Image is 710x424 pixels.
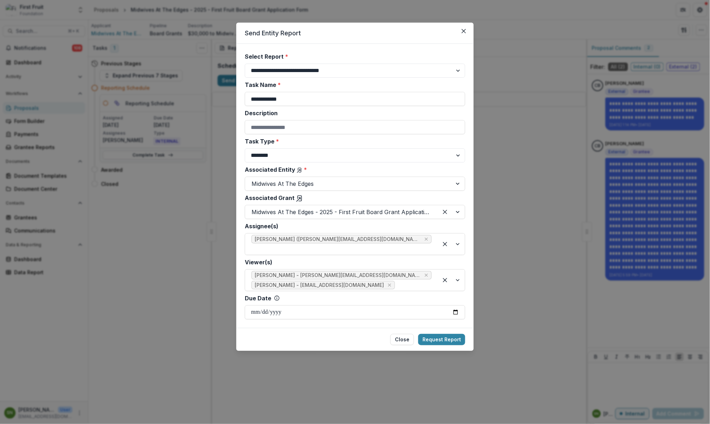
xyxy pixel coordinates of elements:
[245,165,461,174] label: Associated Entity
[458,25,469,37] button: Close
[245,222,461,230] label: Assignee(s)
[418,334,465,345] button: Request Report
[245,294,271,302] label: Due Date
[255,236,421,242] span: [PERSON_NAME] ([PERSON_NAME][EMAIL_ADDRESS][DOMAIN_NAME])
[423,236,430,243] div: Remove Carrie Blake (carrie@midwives-at-the-edges.org)
[245,137,461,146] label: Task Type
[245,109,461,117] label: Description
[245,194,461,202] label: Associated Grant
[245,258,461,266] label: Viewer(s)
[245,52,461,61] label: Select Report
[386,282,393,289] div: Remove Sofia Njoroge - sofia@firstfruit.org
[245,81,461,89] label: Task Name
[439,275,451,286] div: Clear selected options
[439,206,451,218] div: Clear selected options
[255,282,384,288] span: [PERSON_NAME] - [EMAIL_ADDRESS][DOMAIN_NAME]
[423,272,430,279] div: Remove Kelsie Salarda - kelsie@firstfruit.org
[390,334,414,345] button: Close
[439,238,451,250] div: Clear selected options
[255,272,421,278] span: [PERSON_NAME] - [PERSON_NAME][EMAIL_ADDRESS][DOMAIN_NAME]
[236,23,474,44] header: Send Entity Report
